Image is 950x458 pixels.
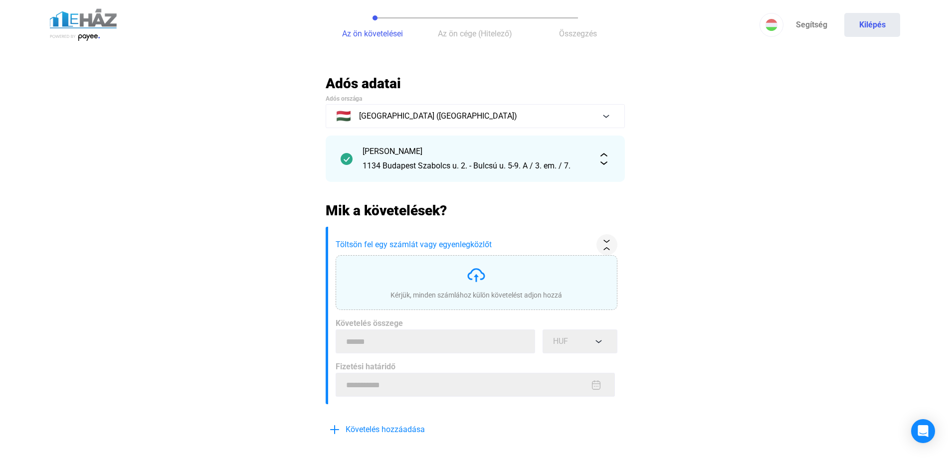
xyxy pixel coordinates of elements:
img: ehaz-logo [50,8,135,41]
a: Segítség [783,13,839,37]
span: Követelés összege [336,318,403,328]
h2: Adós adatai [326,75,625,92]
div: Open Intercom Messenger [911,419,935,443]
span: Követelés hozzáadása [346,424,425,436]
img: expand [598,153,610,165]
span: Töltsön fel egy számlát vagy egyenlegközlőt [336,239,592,251]
span: Adós országa [326,95,362,102]
span: Az ön követelései [342,29,403,38]
button: 🇭🇺[GEOGRAPHIC_DATA] ([GEOGRAPHIC_DATA]) [326,104,625,128]
div: 1134 Budapest Szabolcs u. 2. - Bulcsú u. 5-9. A / 3. em. / 7. [363,160,588,172]
img: upload-cloud [466,265,486,285]
img: disabled-calendar [591,380,601,390]
h2: Mik a követelések? [326,202,625,219]
img: plus-blue [329,424,341,436]
img: HU [765,19,777,31]
span: HUF [553,336,568,346]
button: Kilépés [844,13,900,37]
span: Fizetési határidő [336,362,395,371]
span: Az ön cége (Hitelező) [438,29,512,38]
span: [GEOGRAPHIC_DATA] ([GEOGRAPHIC_DATA]) [359,110,517,122]
button: plus-blueKövetelés hozzáadása [326,419,475,440]
button: HU [760,13,783,37]
div: [PERSON_NAME] [363,146,588,157]
span: Összegzés [559,29,597,38]
div: Kérjük, minden számlához külön követelést adjon hozzá [390,290,562,300]
button: disabled-calendar [590,379,602,391]
button: HUF [543,329,617,353]
img: checkmark-darker-green-circle [341,153,353,165]
span: 🇭🇺 [336,110,351,122]
img: collapse [601,240,612,250]
button: collapse [596,234,617,255]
